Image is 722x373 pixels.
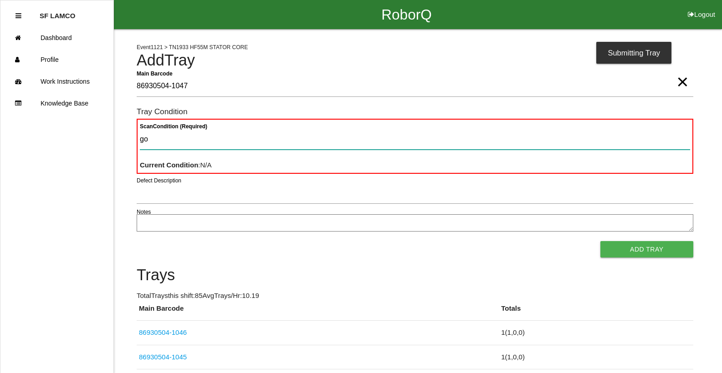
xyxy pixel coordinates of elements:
span: Event 1121 > TN1933 HF55M STATOR CORE [137,44,248,50]
button: Add Tray [600,241,693,257]
a: 86930504-1045 [139,353,187,361]
h4: Trays [137,267,693,284]
label: Notes [137,208,151,216]
div: Submitting Tray [596,42,671,64]
a: Profile [0,49,113,71]
b: Current Condition [140,161,198,169]
th: Main Barcode [137,303,499,321]
td: 1 ( 1 , 0 , 0 ) [499,345,693,369]
p: SF LAMCO [40,5,75,20]
th: Totals [499,303,693,321]
a: Dashboard [0,27,113,49]
a: Work Instructions [0,71,113,92]
td: 1 ( 1 , 0 , 0 ) [499,321,693,345]
h4: Add Tray [137,52,693,69]
a: Knowledge Base [0,92,113,114]
span: : N/A [140,161,212,169]
input: Required [137,76,693,97]
b: Main Barcode [137,70,173,76]
h6: Tray Condition [137,107,693,116]
label: Defect Description [137,176,181,185]
a: 86930504-1046 [139,328,187,336]
p: Total Trays this shift: 85 Avg Trays /Hr: 10.19 [137,291,693,301]
div: Close [15,5,21,27]
b: Scan Condition (Required) [140,123,207,130]
span: Clear Input [676,64,688,82]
